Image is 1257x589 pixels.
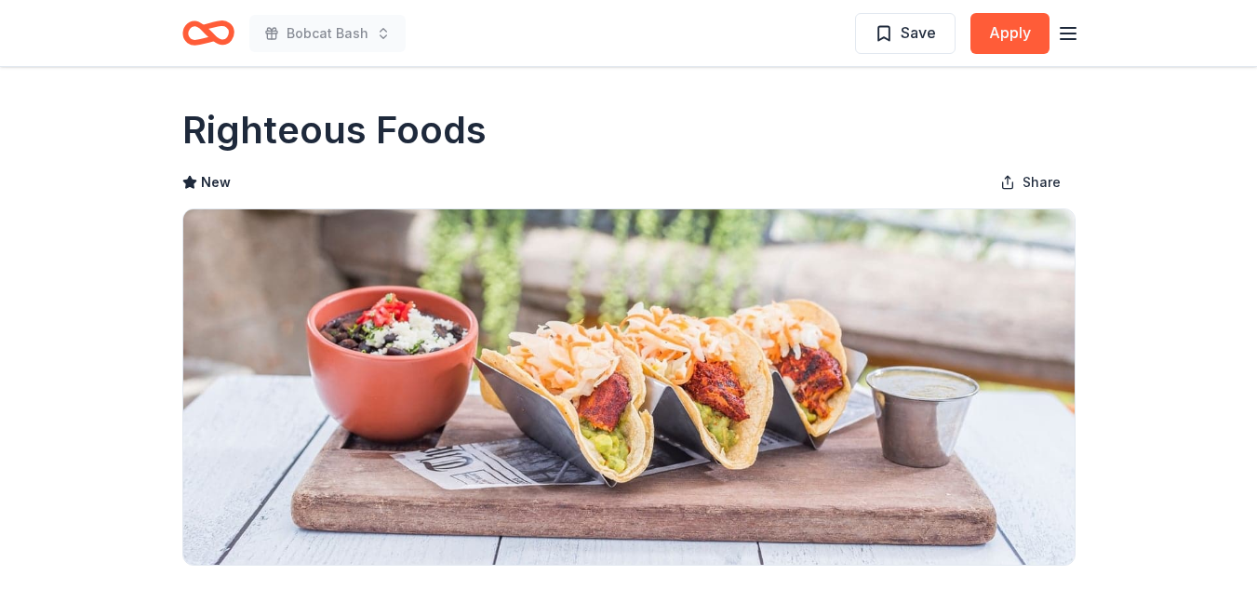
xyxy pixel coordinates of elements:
span: New [201,171,231,194]
h1: Righteous Foods [182,104,487,156]
button: Save [855,13,956,54]
button: Bobcat Bash [249,15,406,52]
span: Save [901,20,936,45]
button: Share [985,164,1076,201]
a: Home [182,11,234,55]
span: Share [1023,171,1061,194]
span: Bobcat Bash [287,22,368,45]
img: Image for Righteous Foods [183,209,1075,565]
button: Apply [970,13,1050,54]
